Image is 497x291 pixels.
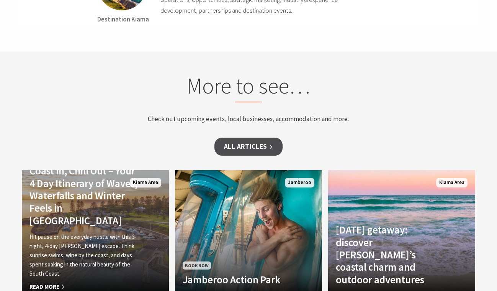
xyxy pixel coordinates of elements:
[29,164,139,227] h4: Coast In, Chill Out – Your 4 Day Itinerary of Waves, Waterfalls and Winter Feels in [GEOGRAPHIC_D...
[97,10,149,25] p: Destination Kiama
[183,261,211,270] span: Book Now
[183,273,292,286] h4: Jamberoo Action Park
[130,178,161,187] span: Kiama Area
[436,178,468,187] span: Kiama Area
[214,138,283,156] a: All Articles
[103,72,395,102] h2: More to see…
[285,178,314,187] span: Jamberoo
[336,224,445,286] h4: [DATE] getaway: discover [PERSON_NAME]’s coastal charm and outdoor adventures
[29,232,139,278] p: Hit pause on the everyday hustle with this 3-night, 4-day [PERSON_NAME] escape. Think sunrise swi...
[103,114,395,124] p: Check out upcoming events, local businesses, accommodation and more.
